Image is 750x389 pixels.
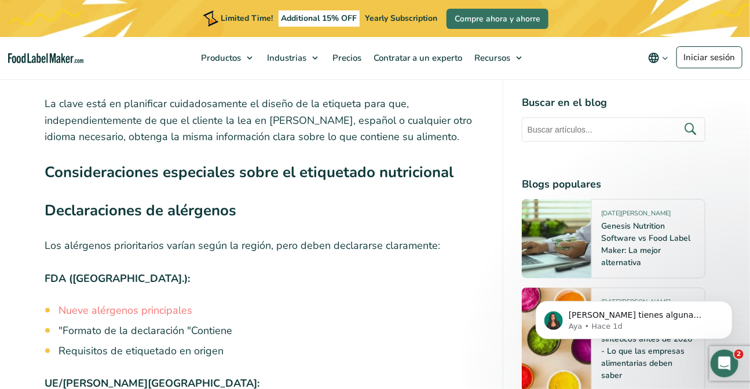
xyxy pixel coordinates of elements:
[734,350,744,359] span: 2
[261,37,324,79] a: Industrias
[522,118,705,142] input: Buscar artículos...
[365,13,437,24] span: Yearly Subscription
[59,323,484,339] li: "Formato de la declaración "Contiene
[370,52,464,64] span: Contratar a un experto
[447,9,548,29] a: Compre ahora y ahorre
[197,52,242,64] span: Productos
[518,277,750,358] iframe: Intercom notifications mensaje
[601,209,671,222] span: [DATE][PERSON_NAME]
[471,52,512,64] span: Recursos
[221,13,273,24] span: Limited Time!
[601,221,690,268] a: Genesis Nutrition Software vs Food Label Maker: La mejor alternativa
[522,177,705,192] h4: Blogs populares
[676,46,742,68] a: Iniciar sesión
[279,10,360,27] span: Additional 15% OFF
[264,52,308,64] span: Industrias
[59,303,193,317] a: Nueve alérgenos principales
[59,343,484,359] li: Requisitos de etiquetado en origen
[327,37,365,79] a: Precios
[329,52,363,64] span: Precios
[522,95,705,111] h4: Buscar en el blog
[45,96,484,145] p: La clave está en planificar cuidadosamente el diseño de la etiqueta para que, independientemente ...
[45,200,237,221] strong: Declaraciones de alérgenos
[469,37,528,79] a: Recursos
[711,350,738,377] iframe: Intercom live chat
[45,271,191,285] strong: FDA ([GEOGRAPHIC_DATA].):
[195,37,258,79] a: Productos
[368,37,466,79] a: Contratar a un experto
[45,162,454,182] strong: Consideraciones especiales sobre el etiquetado nutricional
[45,237,484,254] p: Los alérgenos prioritarios varían según la región, pero deben declararse claramente:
